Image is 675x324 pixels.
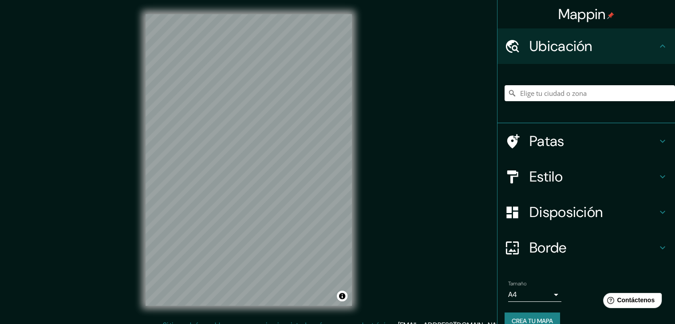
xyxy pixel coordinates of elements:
div: A4 [508,288,561,302]
font: A4 [508,290,517,299]
div: Disposición [497,194,675,230]
div: Patas [497,123,675,159]
font: Ubicación [529,37,592,55]
div: Estilo [497,159,675,194]
font: Estilo [529,167,563,186]
div: Ubicación [497,28,675,64]
canvas: Mapa [146,14,352,306]
font: Tamaño [508,280,526,287]
font: Disposición [529,203,603,221]
font: Mappin [558,5,606,24]
input: Elige tu ciudad o zona [505,85,675,101]
font: Borde [529,238,567,257]
button: Activar o desactivar atribución [337,291,347,301]
img: pin-icon.png [607,12,614,19]
div: Borde [497,230,675,265]
iframe: Lanzador de widgets de ayuda [596,289,665,314]
font: Patas [529,132,564,150]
